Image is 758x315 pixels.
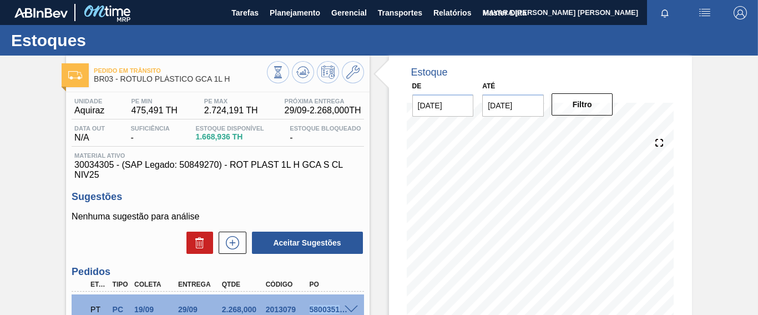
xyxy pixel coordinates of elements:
p: Nenhuma sugestão para análise [72,212,363,222]
img: Ícone [68,71,82,79]
span: 29/09 - 2.268,000 TH [285,106,361,116]
span: PE MAX [204,98,258,104]
div: - [287,125,363,143]
span: Pedido em Trânsito [94,67,266,74]
div: 2.268,000 [219,305,266,314]
span: Master Data [482,6,526,19]
input: dd/mm/yyyy [412,94,474,117]
button: Notificações [647,5,683,21]
span: Estoque Disponível [195,125,264,132]
div: Excluir Sugestões [181,232,213,254]
span: Tarefas [231,6,259,19]
span: BR03 - RÓTULO PLÁSTICO GCA 1L H [94,75,266,83]
div: - [128,125,173,143]
div: Nova sugestão [213,232,246,254]
div: Código [263,281,310,288]
div: Entrega [175,281,223,288]
span: 2.724,191 TH [204,106,258,116]
span: Unidade [74,98,104,104]
button: Atualizar Gráfico [292,61,314,83]
h3: Pedidos [72,266,363,278]
button: Visão Geral dos Estoques [267,61,289,83]
h3: Sugestões [72,191,363,203]
div: Pedido de Compra [110,305,131,314]
span: Próxima Entrega [285,98,361,104]
div: Estoque [411,67,448,78]
div: 5800351769 [307,305,354,314]
span: Gerencial [331,6,367,19]
span: PE MIN [131,98,177,104]
div: Tipo [110,281,131,288]
span: Transportes [378,6,422,19]
span: 1.668,936 TH [195,133,264,141]
span: Planejamento [270,6,320,19]
h1: Estoques [11,34,208,47]
button: Filtro [552,93,613,116]
button: Ir ao Master Data / Geral [342,61,364,83]
p: PT [90,305,106,314]
button: Aceitar Sugestões [252,232,363,254]
div: 2013079 [263,305,310,314]
img: Logout [734,6,747,19]
span: 475,491 TH [131,106,177,116]
div: Coleta [132,281,179,288]
div: N/A [72,125,108,143]
div: Etapa [88,281,109,288]
div: 19/09/2025 [132,305,179,314]
div: Aceitar Sugestões [246,231,364,255]
span: Data out [74,125,105,132]
label: De [412,82,422,90]
div: PO [307,281,354,288]
input: dd/mm/yyyy [482,94,544,117]
span: Material ativo [74,152,361,159]
span: Estoque Bloqueado [290,125,361,132]
img: userActions [698,6,711,19]
div: Qtde [219,281,266,288]
span: Suficiência [131,125,170,132]
span: Aquiraz [74,106,104,116]
img: TNhmsLtSVTkK8tSr43FrP2fwEKptu5GPRR3wAAAABJRU5ErkJggg== [14,8,68,18]
span: Relatórios [433,6,471,19]
button: Programar Estoque [317,61,339,83]
div: 29/09/2025 [175,305,223,314]
span: 30034305 - (SAP Legado: 50849270) - ROT PLAST 1L H GCA S CL NIV25 [74,160,361,180]
label: Até [482,82,495,90]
